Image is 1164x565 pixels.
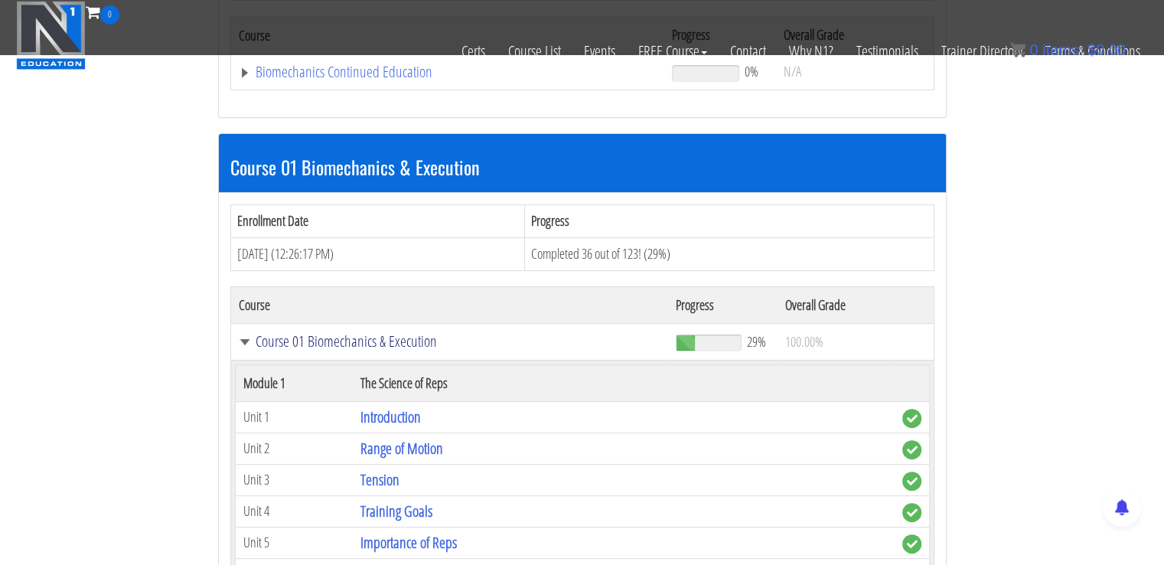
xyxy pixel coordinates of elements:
[902,409,921,428] span: complete
[1010,41,1126,58] a: 0 items: $0.00
[230,286,668,323] th: Course
[745,63,758,80] span: 0%
[524,237,934,270] td: Completed 36 out of 123! (29%)
[86,2,119,22] a: 0
[235,495,353,527] td: Unit 4
[778,323,934,360] td: 100.00%
[627,24,719,78] a: FREE Course
[778,286,934,323] th: Overall Grade
[235,527,353,558] td: Unit 5
[778,24,845,78] a: Why N1?
[902,440,921,459] span: complete
[230,157,934,177] h3: Course 01 Biomechanics & Execution
[360,501,432,521] a: Training Goals
[1087,41,1126,58] bdi: 0.00
[1042,41,1083,58] span: items:
[497,24,572,78] a: Course List
[235,433,353,464] td: Unit 2
[100,5,119,24] span: 0
[235,401,353,433] td: Unit 1
[524,205,934,238] th: Progress
[235,364,353,401] th: Module 1
[360,469,399,490] a: Tension
[239,334,661,349] a: Course 01 Biomechanics & Execution
[450,24,497,78] a: Certs
[353,364,894,401] th: The Science of Reps
[1029,41,1038,58] span: 0
[1087,41,1096,58] span: $
[902,472,921,491] span: complete
[360,407,421,427] a: Introduction
[230,237,524,270] td: [DATE] (12:26:17 PM)
[572,24,627,78] a: Events
[845,24,930,78] a: Testimonials
[668,286,778,323] th: Progress
[747,333,766,350] span: 29%
[902,503,921,522] span: complete
[360,438,443,459] a: Range of Motion
[1010,42,1025,57] img: icon11.png
[719,24,778,78] a: Contact
[360,532,457,553] a: Importance of Reps
[902,534,921,554] span: complete
[930,24,1034,78] a: Trainer Directory
[235,464,353,495] td: Unit 3
[16,1,86,70] img: n1-education
[1034,24,1152,78] a: Terms & Conditions
[230,205,524,238] th: Enrollment Date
